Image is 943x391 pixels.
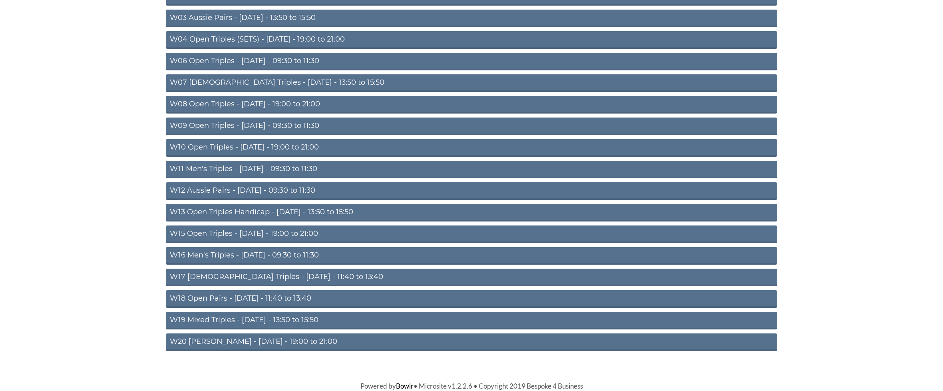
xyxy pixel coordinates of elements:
a: W08 Open Triples - [DATE] - 19:00 to 21:00 [166,96,777,114]
a: Bowlr [396,382,414,390]
a: W13 Open Triples Handicap - [DATE] - 13:50 to 15:50 [166,204,777,221]
a: W20 [PERSON_NAME] - [DATE] - 19:00 to 21:00 [166,333,777,351]
a: W03 Aussie Pairs - [DATE] - 13:50 to 15:50 [166,10,777,27]
a: W11 Men's Triples - [DATE] - 09:30 to 11:30 [166,161,777,178]
a: W06 Open Triples - [DATE] - 09:30 to 11:30 [166,53,777,70]
a: W12 Aussie Pairs - [DATE] - 09:30 to 11:30 [166,182,777,200]
a: W18 Open Pairs - [DATE] - 11:40 to 13:40 [166,290,777,308]
a: W10 Open Triples - [DATE] - 19:00 to 21:00 [166,139,777,157]
span: Powered by • Microsite v1.2.2.6 • Copyright 2019 Bespoke 4 Business [360,382,583,390]
a: W16 Men's Triples - [DATE] - 09:30 to 11:30 [166,247,777,265]
a: W07 [DEMOGRAPHIC_DATA] Triples - [DATE] - 13:50 to 15:50 [166,74,777,92]
a: W17 [DEMOGRAPHIC_DATA] Triples - [DATE] - 11:40 to 13:40 [166,269,777,286]
a: W19 Mixed Triples - [DATE] - 13:50 to 15:50 [166,312,777,329]
a: W09 Open Triples - [DATE] - 09:30 to 11:30 [166,118,777,135]
a: W04 Open Triples (SETS) - [DATE] - 19:00 to 21:00 [166,31,777,49]
a: W15 Open Triples - [DATE] - 19:00 to 21:00 [166,225,777,243]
